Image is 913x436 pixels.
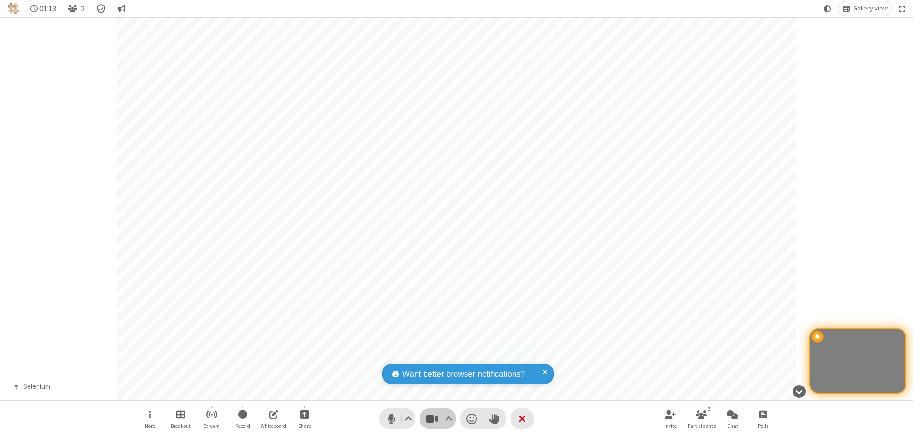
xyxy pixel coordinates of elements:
[749,405,777,432] button: Open poll
[511,408,534,429] button: End or leave meeting
[204,423,220,429] span: Stream
[687,405,716,432] button: Open participant list
[259,405,288,432] button: Open shared whiteboard
[664,423,677,429] span: Invite
[298,423,311,429] span: Share
[228,405,257,432] button: Start recording
[92,1,110,16] div: Meeting details Encryption enabled
[420,408,456,429] button: Stop video (⌘+Shift+V)
[166,405,195,432] button: Manage Breakout Rooms
[114,1,129,16] button: Conversation
[460,408,483,429] button: Send a reaction
[853,5,888,12] span: Gallery view
[402,368,525,380] span: Want better browser notifications?
[443,408,456,429] button: Video setting
[19,381,54,392] div: Selenium
[688,423,716,429] span: Participants
[235,423,250,429] span: Record
[789,380,809,403] button: Hide
[8,3,19,14] img: QA Selenium DO NOT DELETE OR CHANGE
[379,408,415,429] button: Mute (⌘+Shift+A)
[81,4,85,13] span: 2
[145,423,155,429] span: More
[820,1,835,16] button: Using system theme
[758,423,768,429] span: Polls
[705,405,713,413] div: 2
[656,405,685,432] button: Invite participants (⌘+Shift+I)
[64,1,88,16] button: Open participant list
[895,1,910,16] button: Fullscreen
[27,1,60,16] div: Timer
[171,423,191,429] span: Breakout
[261,423,286,429] span: Whiteboard
[838,1,892,16] button: Change layout
[402,408,415,429] button: Audio settings
[136,405,164,432] button: Open menu
[290,405,319,432] button: Start sharing
[718,405,747,432] button: Open chat
[727,423,738,429] span: Chat
[39,4,56,13] span: 01:13
[483,408,506,429] button: Raise hand
[197,405,226,432] button: Start streaming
